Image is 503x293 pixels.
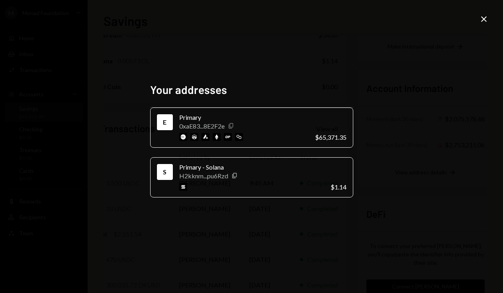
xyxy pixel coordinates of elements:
img: polygon-mainnet [235,133,243,141]
div: $1.14 [331,183,346,191]
div: $65,371.35 [315,133,346,141]
img: solana-mainnet [179,183,187,191]
div: 0xaE83...8E2F2e [179,122,225,130]
img: arbitrum-mainnet [190,133,198,141]
img: base-mainnet [179,133,187,141]
div: Primary - Solana [179,162,324,172]
div: Solana [159,166,171,178]
div: Ethereum [159,116,171,129]
img: optimism-mainnet [224,133,232,141]
div: H2kknm...pu6Rzd [179,172,228,180]
img: avalanche-mainnet [202,133,209,141]
div: Primary [179,113,309,122]
img: ethereum-mainnet [213,133,221,141]
h2: Your addresses [150,82,353,98]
